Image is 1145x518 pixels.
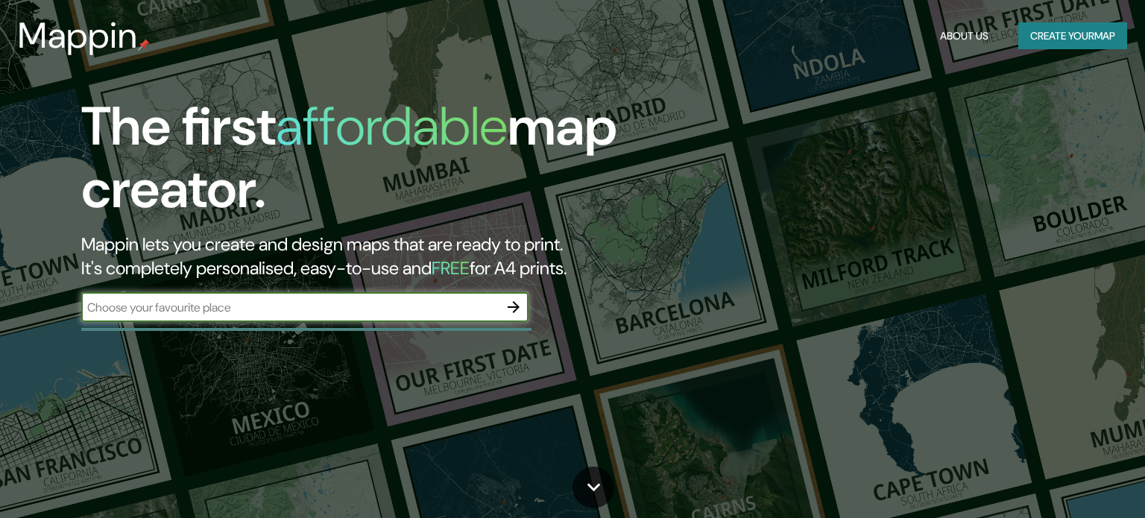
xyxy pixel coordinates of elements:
h3: Mappin [18,15,138,57]
h5: FREE [432,256,470,279]
h2: Mappin lets you create and design maps that are ready to print. It's completely personalised, eas... [81,233,654,280]
input: Choose your favourite place [81,299,499,316]
button: About Us [934,22,994,50]
button: Create yourmap [1018,22,1127,50]
img: mappin-pin [138,39,150,51]
h1: The first map creator. [81,95,654,233]
h1: affordable [276,92,508,161]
